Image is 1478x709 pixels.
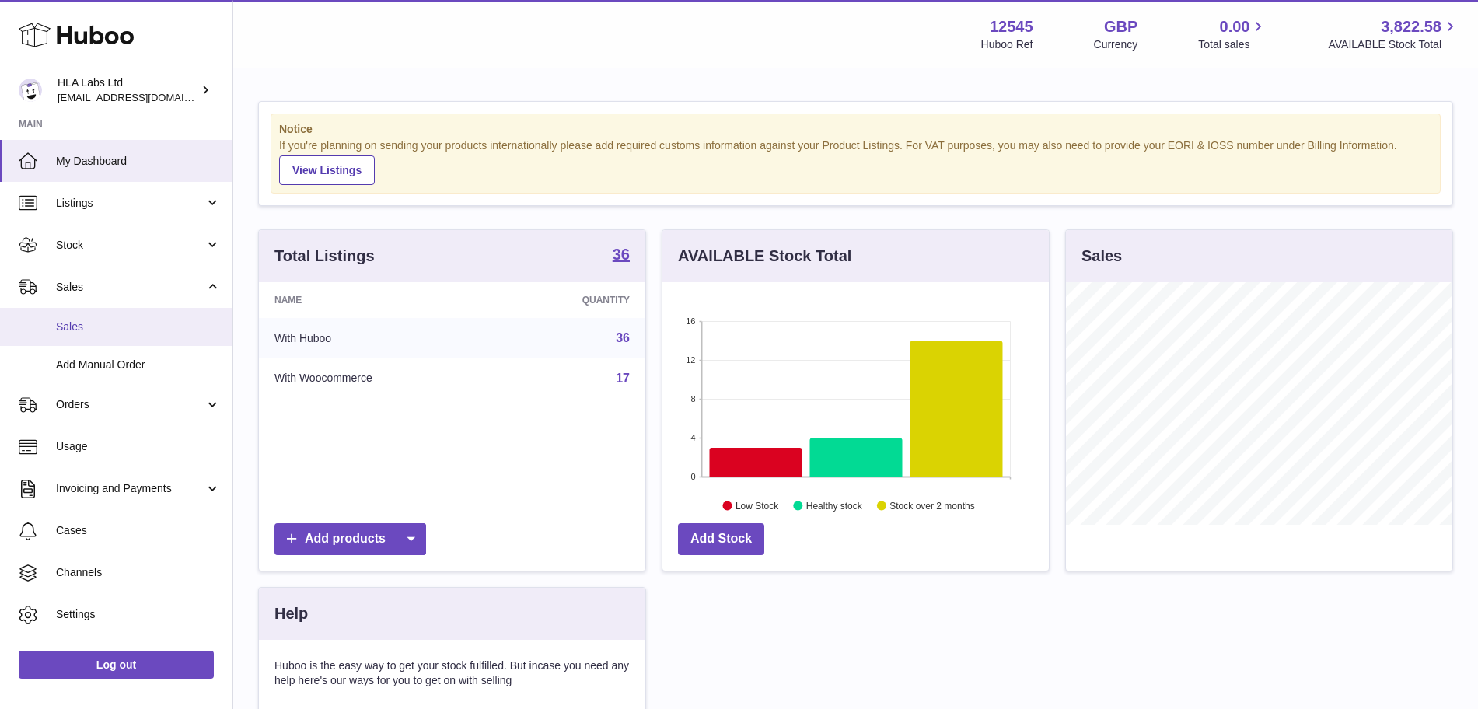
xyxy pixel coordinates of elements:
text: 12 [686,355,695,365]
div: HLA Labs Ltd [58,75,197,105]
text: 16 [686,316,695,326]
span: My Dashboard [56,154,221,169]
a: Log out [19,651,214,679]
a: 0.00 Total sales [1198,16,1267,52]
div: Huboo Ref [981,37,1033,52]
th: Quantity [498,282,645,318]
a: 36 [613,246,630,265]
text: Low Stock [736,500,779,511]
span: Add Manual Order [56,358,221,372]
strong: Notice [279,122,1432,137]
span: Sales [56,320,221,334]
span: Settings [56,607,221,622]
img: clinton@newgendirect.com [19,79,42,102]
td: With Woocommerce [259,358,498,399]
span: Sales [56,280,204,295]
strong: 12545 [990,16,1033,37]
span: Usage [56,439,221,454]
text: 8 [690,394,695,403]
h3: Total Listings [274,246,375,267]
strong: 36 [613,246,630,262]
span: [EMAIL_ADDRESS][DOMAIN_NAME] [58,91,229,103]
a: View Listings [279,155,375,185]
span: Invoicing and Payments [56,481,204,496]
text: 0 [690,472,695,481]
span: Channels [56,565,221,580]
a: 36 [616,331,630,344]
strong: GBP [1104,16,1137,37]
a: Add products [274,523,426,555]
h3: Help [274,603,308,624]
span: 0.00 [1220,16,1250,37]
td: With Huboo [259,318,498,358]
span: Listings [56,196,204,211]
span: Orders [56,397,204,412]
span: Cases [56,523,221,538]
h3: Sales [1081,246,1122,267]
span: AVAILABLE Stock Total [1328,37,1459,52]
th: Name [259,282,498,318]
h3: AVAILABLE Stock Total [678,246,851,267]
text: 4 [690,433,695,442]
div: Currency [1094,37,1138,52]
div: If you're planning on sending your products internationally please add required customs informati... [279,138,1432,185]
text: Healthy stock [806,500,863,511]
text: Stock over 2 months [889,500,974,511]
a: 17 [616,372,630,385]
span: Total sales [1198,37,1267,52]
p: Huboo is the easy way to get your stock fulfilled. But incase you need any help here's our ways f... [274,658,630,688]
a: 3,822.58 AVAILABLE Stock Total [1328,16,1459,52]
span: Stock [56,238,204,253]
span: 3,822.58 [1381,16,1441,37]
a: Add Stock [678,523,764,555]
